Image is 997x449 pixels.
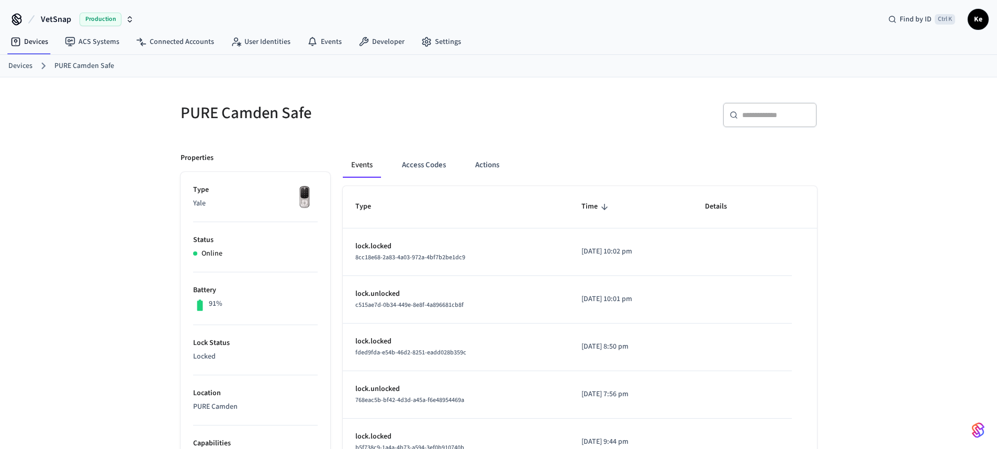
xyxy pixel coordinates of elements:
span: fded9fda-e54b-46d2-8251-eadd028b359c [355,348,466,357]
p: lock.locked [355,336,556,347]
span: Time [581,199,611,215]
span: Details [705,199,741,215]
p: lock.unlocked [355,384,556,395]
button: Access Codes [394,153,454,178]
img: Yale Assure Touchscreen Wifi Smart Lock, Satin Nickel, Front [292,185,318,211]
p: lock.locked [355,431,556,442]
a: User Identities [222,32,299,51]
div: ant example [343,153,817,178]
p: Locked [193,351,318,362]
button: Events [343,153,381,178]
p: 91% [209,298,222,309]
h5: PURE Camden Safe [181,102,492,124]
span: Production [80,13,121,26]
span: c515ae7d-0b34-449e-8e8f-4a896681cb8f [355,301,464,309]
p: [DATE] 8:50 pm [581,341,680,352]
a: PURE Camden Safe [54,61,114,72]
p: Yale [193,198,318,209]
a: Devices [2,32,57,51]
span: VetSnap [41,13,71,26]
p: Battery [193,285,318,296]
button: Ke [968,9,989,30]
p: PURE Camden [193,401,318,412]
p: lock.locked [355,241,556,252]
span: Ke [969,10,988,29]
span: 8cc18e68-2a83-4a03-972a-4bf7b2be1dc9 [355,253,465,262]
a: Connected Accounts [128,32,222,51]
span: 768eac5b-bf42-4d3d-a45a-f6e48954469a [355,396,464,405]
a: Events [299,32,350,51]
img: SeamLogoGradient.69752ec5.svg [972,422,984,439]
p: Properties [181,153,214,164]
p: Capabilities [193,438,318,449]
p: [DATE] 9:44 pm [581,436,680,447]
p: [DATE] 10:02 pm [581,246,680,257]
span: Ctrl K [935,14,955,25]
a: Devices [8,61,32,72]
p: [DATE] 7:56 pm [581,389,680,400]
span: Find by ID [900,14,932,25]
a: ACS Systems [57,32,128,51]
span: Type [355,199,385,215]
a: Settings [413,32,469,51]
p: [DATE] 10:01 pm [581,294,680,305]
p: Type [193,185,318,195]
button: Actions [467,153,508,178]
a: Developer [350,32,413,51]
p: Online [201,248,222,259]
p: Location [193,388,318,399]
p: Lock Status [193,338,318,349]
p: lock.unlocked [355,289,556,300]
div: Find by IDCtrl K [880,10,964,29]
p: Status [193,235,318,246]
